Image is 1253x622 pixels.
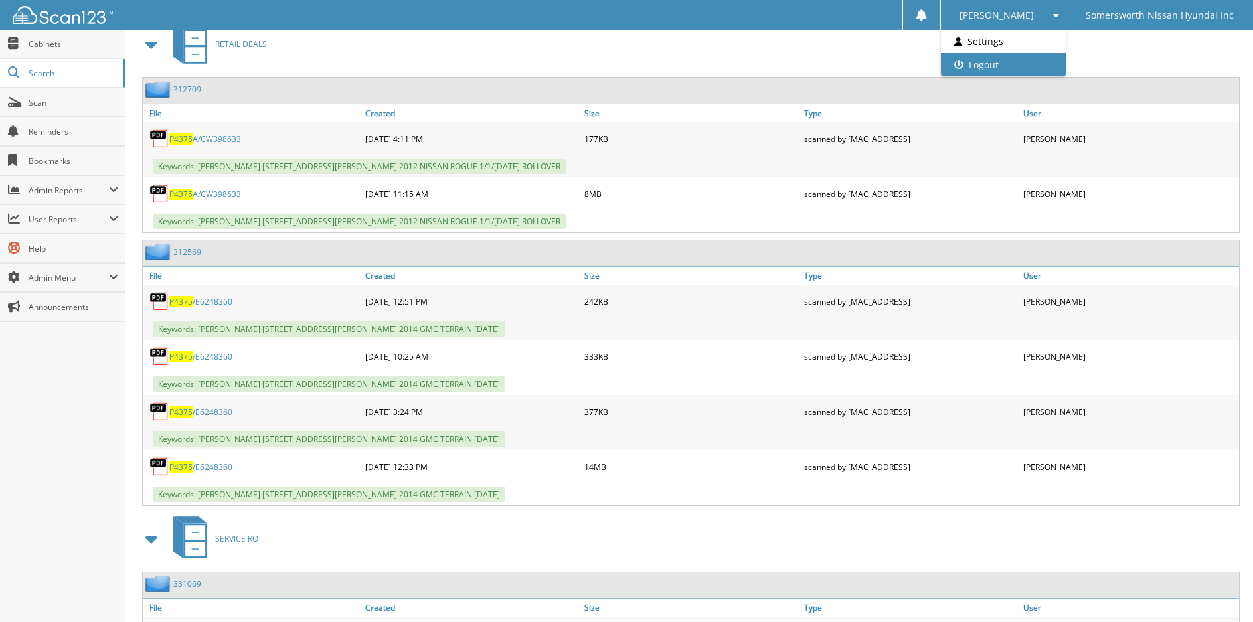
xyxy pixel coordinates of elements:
[153,431,505,447] span: Keywords: [PERSON_NAME] [STREET_ADDRESS][PERSON_NAME] 2014 GMC TERRAIN [DATE]
[169,406,193,418] span: P4375
[169,133,193,145] span: P4375
[29,97,118,108] span: Scan
[173,246,201,258] a: 312569
[581,288,800,315] div: 242KB
[149,347,169,366] img: PDF.png
[1020,398,1239,425] div: [PERSON_NAME]
[169,296,193,307] span: P4375
[1020,104,1239,122] a: User
[581,599,800,617] a: Size
[581,181,800,207] div: 8MB
[169,351,193,362] span: P4375
[29,155,118,167] span: Bookmarks
[149,291,169,311] img: PDF.png
[941,30,1066,53] a: Settings
[143,267,362,285] a: File
[29,214,109,225] span: User Reports
[169,461,193,473] span: P4375
[362,398,581,425] div: [DATE] 3:24 PM
[1086,11,1234,19] span: Somersworth Nissan Hyundai Inc
[143,104,362,122] a: File
[149,457,169,477] img: PDF.png
[169,351,232,362] a: P4375/E6248360
[145,244,173,260] img: folder2.png
[1020,288,1239,315] div: [PERSON_NAME]
[165,512,258,565] a: SERVICE RO
[145,576,173,592] img: folder2.png
[581,267,800,285] a: Size
[173,84,201,95] a: 312709
[362,599,581,617] a: Created
[801,104,1020,122] a: Type
[153,214,566,229] span: Keywords: [PERSON_NAME] [STREET_ADDRESS][PERSON_NAME] 2012 NISSAN ROGUE 1/1/[DATE] ROLLOVER
[1020,267,1239,285] a: User
[153,159,566,174] span: Keywords: [PERSON_NAME] [STREET_ADDRESS][PERSON_NAME] 2012 NISSAN ROGUE 1/1/[DATE] ROLLOVER
[29,272,109,283] span: Admin Menu
[960,11,1034,19] span: [PERSON_NAME]
[801,267,1020,285] a: Type
[153,376,505,392] span: Keywords: [PERSON_NAME] [STREET_ADDRESS][PERSON_NAME] 2014 GMC TERRAIN [DATE]
[362,343,581,370] div: [DATE] 10:25 AM
[941,53,1066,76] a: Logout
[1020,181,1239,207] div: [PERSON_NAME]
[165,18,267,70] a: RETAIL DEALS
[581,343,800,370] div: 333KB
[169,189,241,200] a: P4375A/CW398633
[169,461,232,473] a: P4375/E6248360
[362,125,581,152] div: [DATE] 4:11 PM
[1020,125,1239,152] div: [PERSON_NAME]
[581,125,800,152] div: 177KB
[801,288,1020,315] div: scanned by [MAC_ADDRESS]
[581,398,800,425] div: 377KB
[143,599,362,617] a: File
[169,189,193,200] span: P4375
[145,81,173,98] img: folder2.png
[801,181,1020,207] div: scanned by [MAC_ADDRESS]
[801,599,1020,617] a: Type
[801,125,1020,152] div: scanned by [MAC_ADDRESS]
[29,126,118,137] span: Reminders
[362,288,581,315] div: [DATE] 12:51 PM
[215,533,258,544] span: SERVICE RO
[29,243,118,254] span: Help
[801,453,1020,480] div: scanned by [MAC_ADDRESS]
[1020,453,1239,480] div: [PERSON_NAME]
[581,453,800,480] div: 14MB
[362,181,581,207] div: [DATE] 11:15 AM
[149,402,169,422] img: PDF.png
[215,39,267,50] span: RETAIL DEALS
[801,343,1020,370] div: scanned by [MAC_ADDRESS]
[1020,599,1239,617] a: User
[1020,343,1239,370] div: [PERSON_NAME]
[29,185,109,196] span: Admin Reports
[1187,558,1253,622] iframe: Chat Widget
[29,39,118,50] span: Cabinets
[29,301,118,313] span: Announcements
[169,406,232,418] a: P4375/E6248360
[13,6,113,24] img: scan123-logo-white.svg
[149,129,169,149] img: PDF.png
[173,578,201,589] a: 331069
[362,267,581,285] a: Created
[362,104,581,122] a: Created
[29,68,116,79] span: Search
[581,104,800,122] a: Size
[169,296,232,307] a: P4375/E6248360
[169,133,241,145] a: P4375A/CW398633
[153,321,505,337] span: Keywords: [PERSON_NAME] [STREET_ADDRESS][PERSON_NAME] 2014 GMC TERRAIN [DATE]
[149,184,169,204] img: PDF.png
[801,398,1020,425] div: scanned by [MAC_ADDRESS]
[362,453,581,480] div: [DATE] 12:33 PM
[153,487,505,502] span: Keywords: [PERSON_NAME] [STREET_ADDRESS][PERSON_NAME] 2014 GMC TERRAIN [DATE]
